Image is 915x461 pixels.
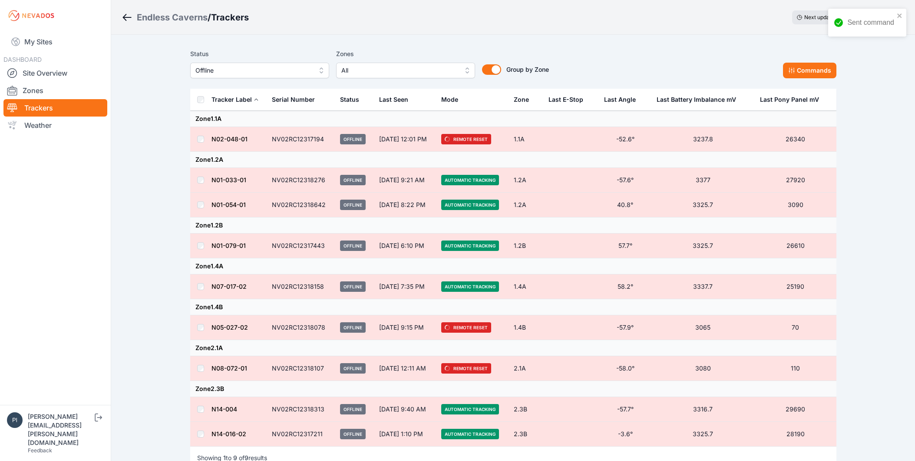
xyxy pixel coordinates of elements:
button: Mode [441,89,465,110]
td: 1.2A [509,193,543,217]
td: 2.3B [509,422,543,447]
td: NV02RC12318158 [267,274,335,299]
span: Automatic Tracking [441,429,499,439]
td: 3337.7 [651,274,755,299]
span: Offline [340,175,366,185]
td: -57.7° [599,397,651,422]
a: Site Overview [3,64,107,82]
img: Nevados [7,9,56,23]
span: Remote Reset [441,134,491,144]
td: 1.4B [509,315,543,340]
button: Offline [190,63,329,78]
td: NV02RC12317211 [267,422,335,447]
td: NV02RC12318642 [267,193,335,217]
button: Tracker Label [211,89,259,110]
span: Offline [340,200,366,210]
td: -57.6° [599,168,651,193]
span: / [208,11,211,23]
td: 27920 [755,168,836,193]
a: N01-054-01 [211,201,246,208]
td: [DATE] 12:11 AM [374,356,436,381]
td: -3.6° [599,422,651,447]
td: Zone 1.2B [190,217,836,234]
button: Commands [783,63,836,78]
td: NV02RC12317194 [267,127,335,152]
span: Offline [195,65,312,76]
td: 28190 [755,422,836,447]
td: 70 [755,315,836,340]
h3: Trackers [211,11,249,23]
div: Last Pony Panel mV [760,95,819,104]
td: 40.8° [599,193,651,217]
a: Endless Caverns [137,11,208,23]
td: 1.2B [509,234,543,258]
td: [DATE] 7:35 PM [374,274,436,299]
td: 3325.7 [651,234,755,258]
button: Zone [514,89,536,110]
td: NV02RC12318078 [267,315,335,340]
span: Automatic Tracking [441,175,499,185]
span: Automatic Tracking [441,200,499,210]
a: Zones [3,82,107,99]
td: NV02RC12318313 [267,397,335,422]
td: -58.0° [599,356,651,381]
a: Feedback [28,447,52,454]
td: 58.2° [599,274,651,299]
a: N14-016-02 [211,430,246,438]
div: Last Angle [604,95,636,104]
td: Zone 2.1A [190,340,836,356]
a: Trackers [3,99,107,117]
span: Remote Reset [441,363,491,374]
div: Mode [441,95,458,104]
td: 3377 [651,168,755,193]
div: Last Seen [379,89,431,110]
div: Last Battery Imbalance mV [657,95,736,104]
span: Offline [340,134,366,144]
td: 29690 [755,397,836,422]
td: 3080 [651,356,755,381]
div: Sent command [847,17,894,28]
span: DASHBOARD [3,56,42,63]
td: 3325.7 [651,193,755,217]
td: Zone 1.4A [190,258,836,274]
td: NV02RC12318276 [267,168,335,193]
td: 57.7° [599,234,651,258]
td: Zone 2.3B [190,381,836,397]
td: 25190 [755,274,836,299]
nav: Breadcrumb [122,6,249,29]
td: -57.9° [599,315,651,340]
span: Automatic Tracking [441,281,499,292]
button: Last E-Stop [548,89,590,110]
a: N01-033-01 [211,176,246,184]
span: Offline [340,322,366,333]
td: 1.1A [509,127,543,152]
td: 1.4A [509,274,543,299]
td: 3316.7 [651,397,755,422]
button: Status [340,89,366,110]
td: Zone 1.2A [190,152,836,168]
div: Last E-Stop [548,95,583,104]
td: 1.2A [509,168,543,193]
div: Serial Number [272,95,315,104]
button: close [897,12,903,19]
td: 3065 [651,315,755,340]
span: Automatic Tracking [441,404,499,414]
td: Zone 1.4B [190,299,836,315]
button: Last Angle [604,89,643,110]
a: My Sites [3,31,107,52]
td: 2.3B [509,397,543,422]
a: N08-072-01 [211,364,247,372]
td: NV02RC12317443 [267,234,335,258]
td: [DATE] 9:21 AM [374,168,436,193]
span: All [341,65,458,76]
td: 3237.8 [651,127,755,152]
span: Automatic Tracking [441,241,499,251]
a: N05-027-02 [211,324,248,331]
td: 26340 [755,127,836,152]
td: 3090 [755,193,836,217]
td: [DATE] 12:01 PM [374,127,436,152]
td: Zone 1.1A [190,111,836,127]
td: 2.1A [509,356,543,381]
span: Offline [340,429,366,439]
span: Next update in [804,14,840,20]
